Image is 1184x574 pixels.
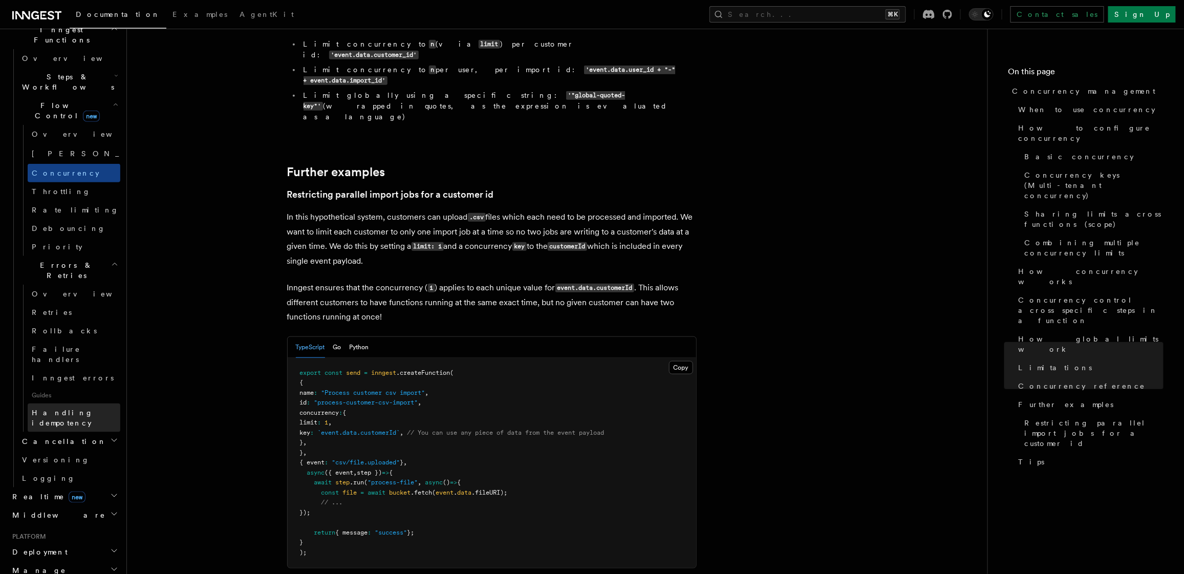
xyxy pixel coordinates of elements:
[32,345,80,364] span: Failure handlers
[336,479,350,486] span: step
[555,284,634,292] code: event.data.customerId
[18,436,106,447] span: Cancellation
[472,489,508,496] span: .fileURI);
[325,459,329,466] span: :
[548,242,587,251] code: customerId
[32,224,105,232] span: Debouncing
[407,529,415,536] span: };
[318,429,400,436] span: `event.data.customerId`
[368,489,386,496] span: await
[304,449,307,456] span: ,
[32,187,91,196] span: Throttling
[425,389,429,396] span: ,
[382,469,390,476] span: =>
[173,10,227,18] span: Examples
[240,10,294,18] span: AgentKit
[8,506,120,524] button: Middleware
[1021,205,1164,233] a: Sharing limits across functions (scope)
[76,10,160,18] span: Documentation
[28,340,120,369] a: Failure handlers
[18,68,120,96] button: Steps & Workflows
[18,96,120,125] button: Flow Controlnew
[32,374,114,382] span: Inngest errors
[300,419,318,426] span: limit
[8,20,120,49] button: Inngest Functions
[429,40,436,49] code: n
[300,539,304,546] span: }
[32,169,99,177] span: Concurrency
[1025,209,1164,229] span: Sharing limits across functions (scope)
[1015,358,1164,377] a: Limitations
[404,459,407,466] span: ,
[1010,6,1104,23] a: Contact sales
[318,419,321,426] span: :
[28,164,120,182] a: Concurrency
[18,100,113,121] span: Flow Control
[8,547,68,557] span: Deployment
[18,260,111,281] span: Errors & Retries
[458,479,461,486] span: {
[468,213,486,222] code: .csv
[1008,82,1164,100] a: Concurrency management
[1025,170,1164,201] span: Concurrency keys (Multi-tenant concurrency)
[350,479,364,486] span: .run
[300,90,680,122] li: Limit globally using a specific string: (wrapped in quotes, as the expression is evaluated as a l...
[300,449,304,456] span: }
[407,429,605,436] span: // You can use any piece of data from the event payload
[1021,414,1164,453] a: Restricting parallel import jobs for a customer id
[400,429,404,436] span: ,
[325,419,329,426] span: 1
[28,125,120,143] a: Overview
[1019,295,1164,326] span: Concurrency control across specific steps in a function
[450,479,458,486] span: =>
[479,40,500,49] code: limit
[18,469,120,487] a: Logging
[18,451,120,469] a: Versioning
[1019,399,1114,410] span: Further examples
[321,499,343,506] span: // ...
[1008,66,1164,82] h4: On this page
[709,6,906,23] button: Search...⌘K
[296,337,325,358] button: TypeScript
[429,66,436,74] code: n
[314,389,318,396] span: :
[300,409,339,416] span: concurrency
[287,187,494,202] a: Restricting parallel import jobs for a customer id
[669,361,693,374] button: Copy
[300,65,680,86] li: Limit concurrency to per user, per import id:
[304,439,307,446] span: ,
[300,549,307,556] span: );
[325,369,343,376] span: const
[287,210,697,268] p: In this hypothetical system, customers can upload files which each need to be processed and impor...
[1019,363,1092,373] span: Limitations
[1019,457,1045,467] span: Tips
[311,429,314,436] span: :
[22,474,75,482] span: Logging
[1015,453,1164,471] a: Tips
[28,387,120,403] span: Guides
[314,529,336,536] span: return
[368,479,418,486] span: "process-file"
[332,459,400,466] span: "csv/file.uploaded"
[1013,86,1156,96] span: Concurrency management
[314,399,418,406] span: "process-customer-csv-import"
[18,125,120,256] div: Flow Controlnew
[1021,233,1164,262] a: Combining multiple concurrency limits
[287,281,697,324] p: Inngest ensures that the concurrency ( ) applies to each unique value for . This allows different...
[22,456,90,464] span: Versioning
[8,492,85,502] span: Realtime
[411,489,433,496] span: .fetch
[361,489,364,496] span: =
[454,489,458,496] span: .
[418,479,422,486] span: ,
[512,242,527,251] code: key
[1015,395,1164,414] a: Further examples
[1015,291,1164,330] a: Concurrency control across specific steps in a function
[28,238,120,256] a: Priority
[314,479,332,486] span: await
[458,489,472,496] span: data
[307,399,311,406] span: :
[1019,104,1156,115] span: When to use concurrency
[1108,6,1176,23] a: Sign Up
[343,489,357,496] span: file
